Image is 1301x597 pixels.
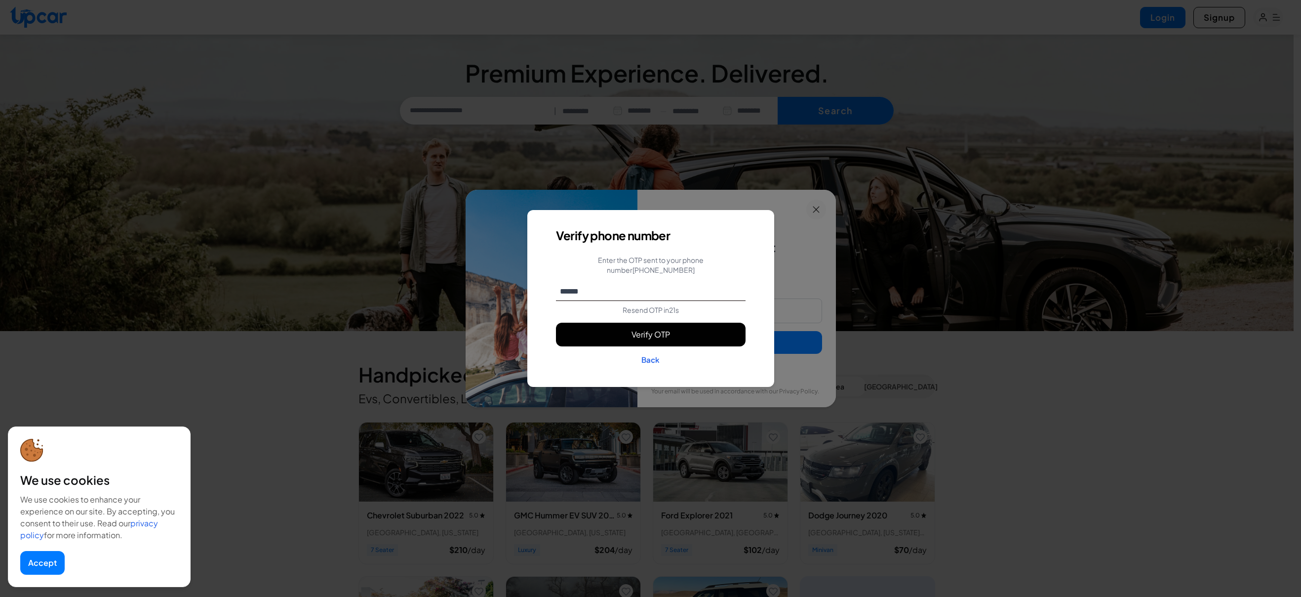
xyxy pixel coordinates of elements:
button: Verify OTP [556,323,746,346]
span: Resend OTP in 21 s [623,305,679,314]
button: Accept [20,551,65,575]
button: Back [641,350,660,370]
p: Enter the OTP sent to your phone number [PHONE_NUMBER] [556,255,746,275]
h3: Verify phone number [556,227,670,243]
div: We use cookies to enhance your experience on our site. By accepting, you consent to their use. Re... [20,494,178,541]
img: cookie-icon.svg [20,439,43,462]
div: We use cookies [20,472,178,488]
